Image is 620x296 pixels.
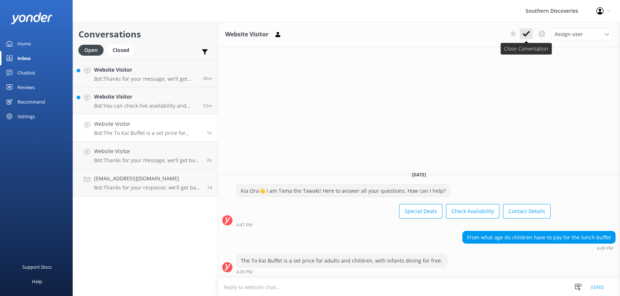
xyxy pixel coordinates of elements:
[78,46,107,54] a: Open
[73,87,218,115] a: Website VisitorBot:You can check live availability and book your Milford Sound adventure on our w...
[203,75,212,81] span: Oct 01 2025 05:28pm (UTC +13:00) Pacific/Auckland
[73,142,218,169] a: Website VisitorBot:Thanks for your message, we'll get back to you as soon as we can. You're also ...
[463,231,615,244] div: From what age do children have to pay for the lunch buffet
[17,95,45,109] div: Recommend
[236,222,551,227] div: Oct 01 2025 04:47pm (UTC +13:00) Pacific/Auckland
[555,30,583,38] span: Assign user
[17,65,35,80] div: Chatbot
[94,76,198,82] p: Bot: Thanks for your message, we'll get back to you as soon as we can. You're also welcome to kee...
[73,60,218,87] a: Website VisitorBot:Thanks for your message, we'll get back to you as soon as we can. You're also ...
[94,175,202,183] h4: [EMAIL_ADDRESS][DOMAIN_NAME]
[17,51,31,65] div: Inbox
[446,204,499,219] button: Check Availability
[11,12,53,24] img: yonder-white-logo.png
[78,27,212,41] h2: Conversations
[408,172,430,178] span: [DATE]
[236,185,450,197] div: Kia Ora👋 I am Tama the Tawaki! Here to answer all your questions. How can I help?
[94,147,201,155] h4: Website Visitor
[23,260,52,274] div: Support Docs
[32,274,42,289] div: Help
[73,169,218,196] a: [EMAIL_ADDRESS][DOMAIN_NAME]Bot:Thanks for your response, we'll get back to you as soon as we can...
[107,46,138,54] a: Closed
[236,255,447,267] div: The To Kai Buffet is a set price for adults and children, with infants dining for free.
[597,246,613,251] strong: 4:49 PM
[17,109,35,124] div: Settings
[551,28,613,40] div: Assign User
[17,36,31,51] div: Home
[73,115,218,142] a: Website VisitorBot:The To Kai Buffet is a set price for adults and children, with infants dining ...
[94,130,201,136] p: Bot: The To Kai Buffet is a set price for adults and children, with infants dining for free.
[107,45,135,56] div: Closed
[94,157,201,164] p: Bot: Thanks for your message, we'll get back to you as soon as we can. You're also welcome to kee...
[399,204,442,219] button: Special Deals
[78,45,104,56] div: Open
[503,204,551,219] button: Contact Details
[94,93,198,101] h4: Website Visitor
[94,103,198,109] p: Bot: You can check live availability and book your Milford Sound adventure on our website.
[17,80,35,95] div: Reviews
[225,30,268,39] h3: Website Visitor
[207,130,212,136] span: Oct 01 2025 04:49pm (UTC +13:00) Pacific/Auckland
[462,245,616,251] div: Oct 01 2025 04:49pm (UTC +13:00) Pacific/Auckland
[207,184,212,191] span: Sep 29 2025 10:40pm (UTC +13:00) Pacific/Auckland
[236,270,252,274] strong: 4:49 PM
[236,223,252,227] strong: 4:47 PM
[203,103,212,109] span: Oct 01 2025 05:22pm (UTC +13:00) Pacific/Auckland
[207,157,212,163] span: Oct 01 2025 03:36pm (UTC +13:00) Pacific/Auckland
[94,120,201,128] h4: Website Visitor
[236,269,447,274] div: Oct 01 2025 04:49pm (UTC +13:00) Pacific/Auckland
[94,184,202,191] p: Bot: Thanks for your response, we'll get back to you as soon as we can during opening hours.
[94,66,198,74] h4: Website Visitor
